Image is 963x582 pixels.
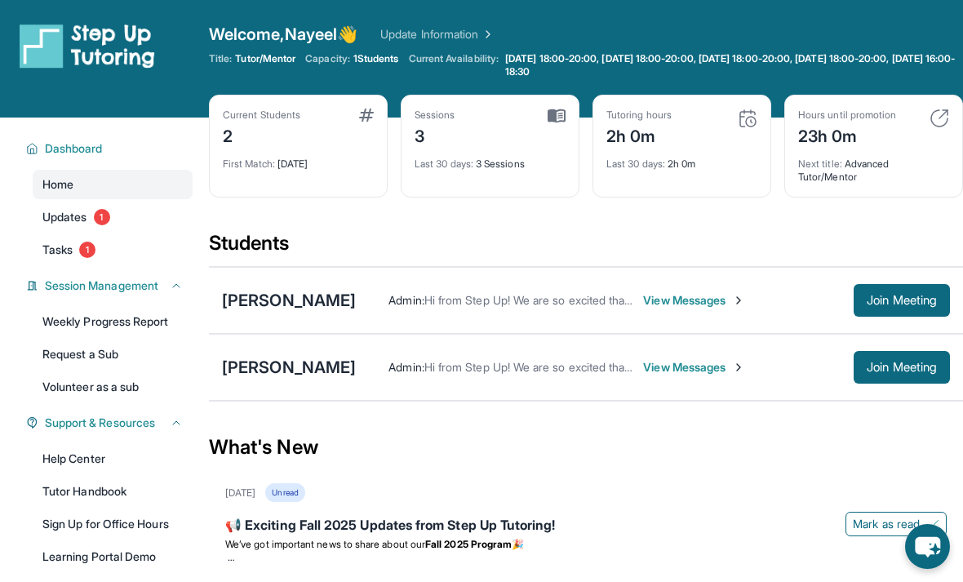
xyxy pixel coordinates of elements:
[606,148,757,171] div: 2h 0m
[222,289,356,312] div: [PERSON_NAME]
[606,122,672,148] div: 2h 0m
[223,122,300,148] div: 2
[353,52,399,65] span: 1 Students
[45,415,155,431] span: Support & Resources
[45,140,103,157] span: Dashboard
[222,356,356,379] div: [PERSON_NAME]
[33,372,193,402] a: Volunteer as a sub
[380,26,495,42] a: Update Information
[643,359,745,375] span: View Messages
[415,109,455,122] div: Sessions
[798,122,896,148] div: 23h 0m
[643,292,745,309] span: View Messages
[38,415,183,431] button: Support & Resources
[209,230,963,266] div: Students
[798,158,842,170] span: Next title :
[225,538,425,550] span: We’ve got important news to share about our
[930,109,949,128] img: card
[798,109,896,122] div: Hours until promotion
[502,52,963,78] a: [DATE] 18:00-20:00, [DATE] 18:00-20:00, [DATE] 18:00-20:00, [DATE] 18:00-20:00, [DATE] 16:00-18:30
[415,158,473,170] span: Last 30 days :
[505,52,960,78] span: [DATE] 18:00-20:00, [DATE] 18:00-20:00, [DATE] 18:00-20:00, [DATE] 18:00-20:00, [DATE] 16:00-18:30
[209,52,232,65] span: Title:
[359,109,374,122] img: card
[606,109,672,122] div: Tutoring hours
[415,148,566,171] div: 3 Sessions
[42,176,73,193] span: Home
[223,148,374,171] div: [DATE]
[38,278,183,294] button: Session Management
[225,515,947,538] div: 📢 Exciting Fall 2025 Updates from Step Up Tutoring!
[606,158,665,170] span: Last 30 days :
[409,52,499,78] span: Current Availability:
[33,170,193,199] a: Home
[33,340,193,369] a: Request a Sub
[845,512,947,536] button: Mark as read
[867,362,937,372] span: Join Meeting
[305,52,350,65] span: Capacity:
[388,293,424,307] span: Admin :
[854,351,950,384] button: Join Meeting
[20,23,155,69] img: logo
[732,294,745,307] img: Chevron-Right
[42,209,87,225] span: Updates
[33,202,193,232] a: Updates1
[415,122,455,148] div: 3
[738,109,757,128] img: card
[33,509,193,539] a: Sign Up for Office Hours
[854,284,950,317] button: Join Meeting
[225,486,255,500] div: [DATE]
[265,483,304,502] div: Unread
[926,518,939,531] img: Mark as read
[33,477,193,506] a: Tutor Handbook
[209,411,963,483] div: What's New
[33,307,193,336] a: Weekly Progress Report
[33,542,193,571] a: Learning Portal Demo
[853,516,920,532] span: Mark as read
[33,235,193,264] a: Tasks1
[223,158,275,170] span: First Match :
[388,360,424,374] span: Admin :
[867,295,937,305] span: Join Meeting
[512,538,524,550] span: 🎉
[425,538,512,550] strong: Fall 2025 Program
[42,242,73,258] span: Tasks
[548,109,566,123] img: card
[209,23,357,46] span: Welcome, Nayeel 👋
[45,278,158,294] span: Session Management
[79,242,95,258] span: 1
[38,140,183,157] button: Dashboard
[798,148,949,184] div: Advanced Tutor/Mentor
[478,26,495,42] img: Chevron Right
[223,109,300,122] div: Current Students
[732,361,745,374] img: Chevron-Right
[94,209,110,225] span: 1
[905,524,950,569] button: chat-button
[235,52,295,65] span: Tutor/Mentor
[33,444,193,473] a: Help Center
